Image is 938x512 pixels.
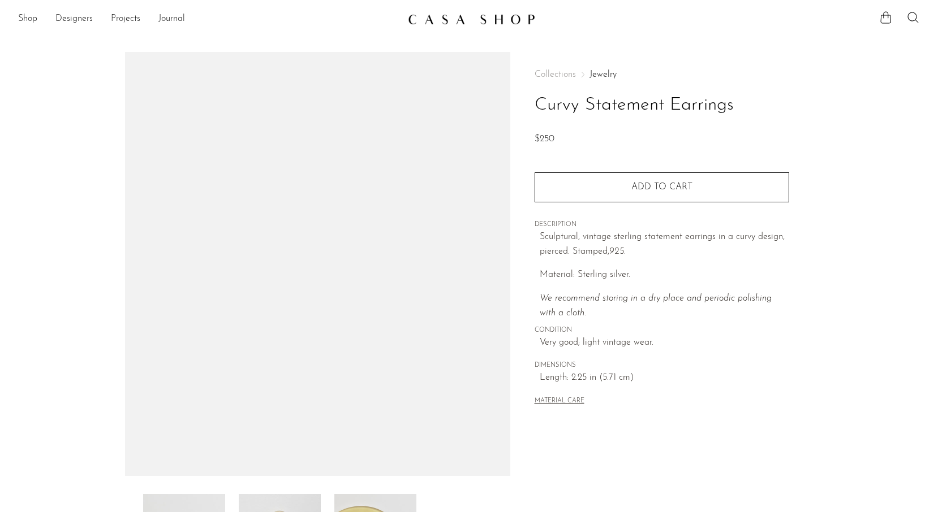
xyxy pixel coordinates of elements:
p: Sculptural, vintage sterling statement earrings in a curvy design, pierced. Stamped, [540,230,789,259]
span: $250 [535,134,554,144]
span: Very good; light vintage wear. [540,336,789,350]
button: Add to cart [535,172,789,202]
a: Jewelry [590,70,617,79]
nav: Desktop navigation [18,10,399,29]
p: Material: Sterling silver. [540,268,789,283]
a: Journal [158,12,185,27]
ul: NEW HEADER MENU [18,10,399,29]
em: 925. [609,247,626,256]
h1: Curvy Statement Earrings [535,91,789,120]
a: Shop [18,12,37,27]
span: CONDITION [535,326,789,336]
a: Projects [111,12,140,27]
nav: Breadcrumbs [535,70,789,79]
button: MATERIAL CARE [535,397,584,406]
span: Add to cart [631,183,692,192]
a: Designers [55,12,93,27]
span: Length: 2.25 in (5.71 cm) [540,371,789,385]
i: We recommend storing in a dry place and periodic polishing with a cloth. [540,294,772,318]
span: DIMENSIONS [535,361,789,371]
span: Collections [535,70,576,79]
span: DESCRIPTION [535,220,789,230]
